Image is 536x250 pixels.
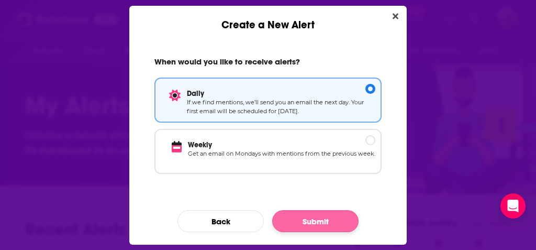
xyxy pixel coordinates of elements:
[500,193,526,219] div: Open Intercom Messenger
[177,210,264,232] button: Back
[154,57,382,71] h2: When would you like to receive alerts?
[129,6,407,31] div: Create a New Alert
[272,210,359,232] button: Submit
[187,89,375,98] p: Daily
[187,98,375,116] p: If we find mentions, we’ll send you an email the next day. Your first email will be scheduled for...
[188,140,375,149] p: Weekly
[188,149,375,168] p: Get an email on Mondays with mentions from the previous week.
[388,10,403,23] button: Close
